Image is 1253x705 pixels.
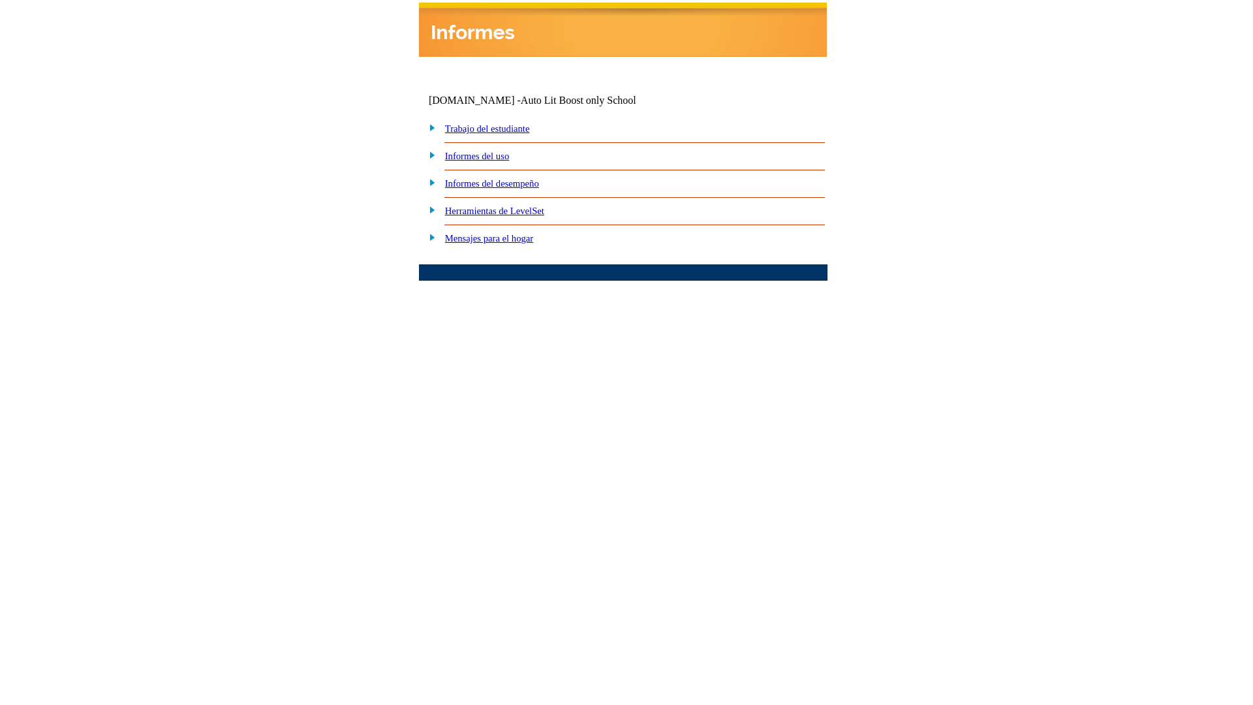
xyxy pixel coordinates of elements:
[445,233,534,243] a: Mensajes para el hogar
[422,121,436,133] img: plus.gif
[445,206,544,216] a: Herramientas de LevelSet
[422,231,436,243] img: plus.gif
[422,149,436,161] img: plus.gif
[445,178,539,189] a: Informes del desempeño
[419,3,827,57] img: header
[445,151,510,161] a: Informes del uso
[521,95,636,106] nobr: Auto Lit Boost only School
[429,95,669,106] td: [DOMAIN_NAME] -
[445,123,530,134] a: Trabajo del estudiante
[422,204,436,215] img: plus.gif
[422,176,436,188] img: plus.gif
